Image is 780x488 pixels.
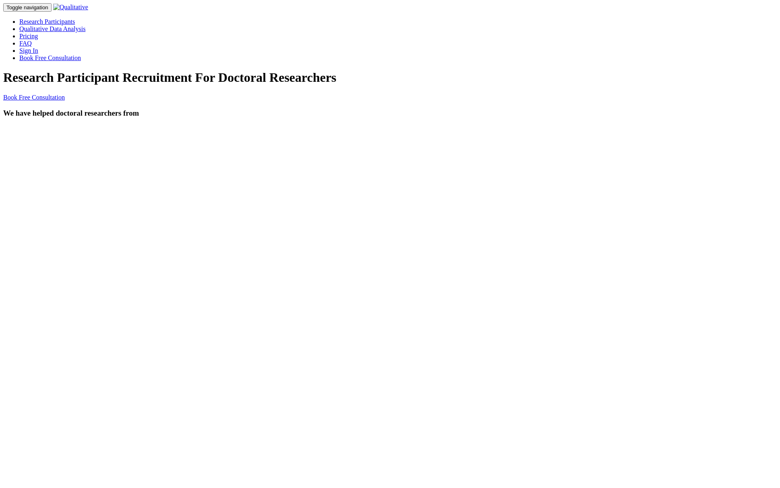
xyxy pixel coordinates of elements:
h3: We have helped doctoral researchers from [3,109,777,118]
a: Book Free Consultation [3,94,65,101]
button: Toggle navigation [3,3,52,12]
a: Qualitative Data Analysis [19,25,85,32]
a: FAQ [19,40,32,47]
a: Pricing [19,33,38,39]
h1: Research Participant Recruitment For Doctoral Researchers [3,70,777,85]
a: Book Free Consultation [19,54,81,61]
a: Research Participants [19,18,75,25]
img: Qualitative [53,4,88,11]
a: Sign In [19,47,38,54]
span: Toggle navigation [6,4,48,10]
